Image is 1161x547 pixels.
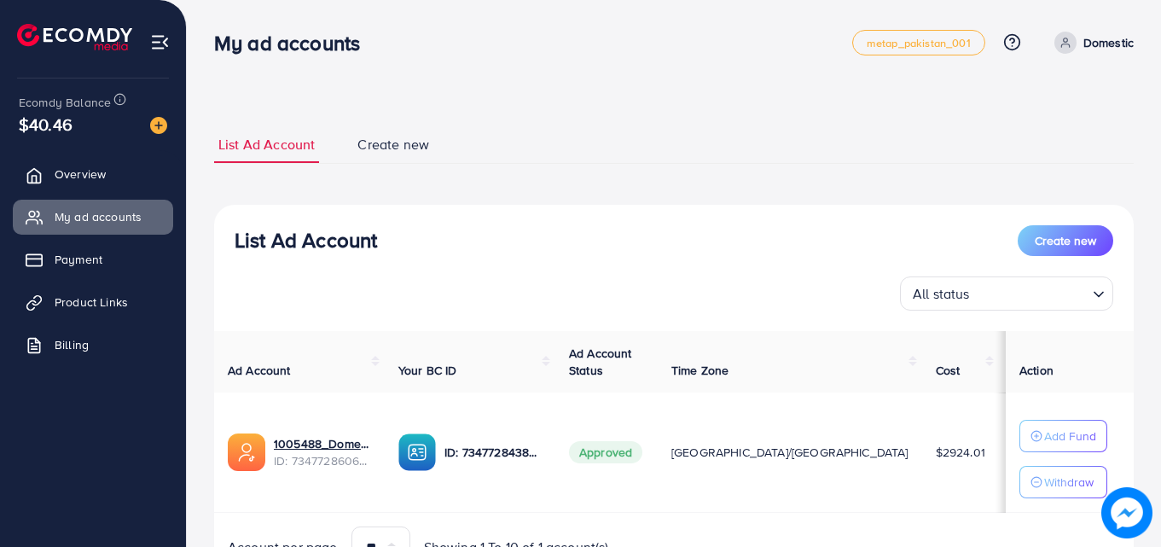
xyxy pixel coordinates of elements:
[398,434,436,471] img: ic-ba-acc.ded83a64.svg
[357,135,429,154] span: Create new
[671,444,908,461] span: [GEOGRAPHIC_DATA]/[GEOGRAPHIC_DATA]
[1035,232,1096,249] span: Create new
[867,38,971,49] span: metap_pakistan_001
[1083,32,1134,53] p: Domestic
[1044,426,1096,446] p: Add Fund
[55,336,89,353] span: Billing
[975,278,1086,306] input: Search for option
[444,442,542,463] p: ID: 7347728438985424897
[909,282,973,306] span: All status
[274,435,371,452] a: 1005488_Domesticcc_1710776396283
[17,24,132,50] img: logo
[1019,362,1054,379] span: Action
[55,251,102,268] span: Payment
[150,32,170,52] img: menu
[55,294,128,311] span: Product Links
[13,242,173,276] a: Payment
[936,444,985,461] span: $2924.01
[13,328,173,362] a: Billing
[55,208,142,225] span: My ad accounts
[228,434,265,471] img: ic-ads-acc.e4c84228.svg
[218,135,315,154] span: List Ad Account
[569,345,632,379] span: Ad Account Status
[671,362,729,379] span: Time Zone
[900,276,1113,311] div: Search for option
[13,285,173,319] a: Product Links
[569,441,642,463] span: Approved
[55,166,106,183] span: Overview
[150,117,167,134] img: image
[1018,225,1113,256] button: Create new
[1044,472,1094,492] p: Withdraw
[274,435,371,470] div: <span class='underline'>1005488_Domesticcc_1710776396283</span></br>7347728606426251265
[235,228,377,253] h3: List Ad Account
[13,200,173,234] a: My ad accounts
[1048,32,1134,54] a: Domestic
[1101,487,1152,538] img: image
[936,362,961,379] span: Cost
[852,30,985,55] a: metap_pakistan_001
[1019,466,1107,498] button: Withdraw
[19,112,73,137] span: $40.46
[398,362,457,379] span: Your BC ID
[214,31,374,55] h3: My ad accounts
[274,452,371,469] span: ID: 7347728606426251265
[13,157,173,191] a: Overview
[19,94,111,111] span: Ecomdy Balance
[1019,420,1107,452] button: Add Fund
[228,362,291,379] span: Ad Account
